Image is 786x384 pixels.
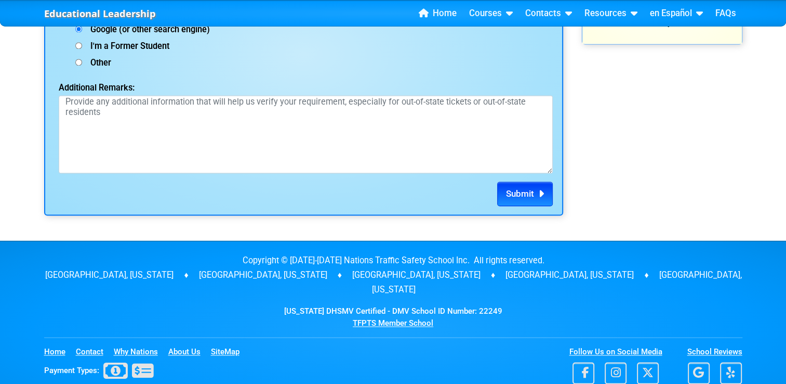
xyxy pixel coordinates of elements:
[646,6,707,21] a: en Español
[465,6,517,21] a: Courses
[75,25,82,32] input: Google (or other search engine)
[59,84,182,92] label: Additional Remarks:
[44,253,742,297] p: Copyright © [DATE]-[DATE] Nations Traffic Safety School Inc. All rights reserved. [GEOGRAPHIC_DAT...
[168,347,209,356] a: About Us
[75,59,82,66] input: Other
[711,6,740,21] a: FAQs
[353,318,433,328] a: TFPTS Member School
[44,347,74,356] a: Home
[82,58,111,68] span: Other
[572,369,594,379] a: Connect with Nations on Facebook
[497,182,553,207] button: Submit
[580,6,642,21] a: Resources
[415,6,461,21] a: Home
[506,188,534,199] span: Submit
[99,365,153,375] span: Cash or Money Order
[44,305,742,329] div: [US_STATE] DHSMV Certified - DMV School ID Number: 22249
[211,347,248,356] a: SiteMap
[82,41,169,51] span: I'm a Former Student
[44,5,156,22] a: Educational Leadership
[44,360,153,382] div: Payment Types:
[114,347,166,356] a: Why Nations
[76,347,112,356] a: Contact
[75,42,82,49] input: I'm a Former Student
[687,347,742,356] u: School Reviews
[720,369,742,379] a: See What Students Say About Us on Yelp
[596,369,635,379] a: Connect with Nations on Instagram
[637,369,659,379] a: Follow Us on X
[82,24,210,34] span: Google (or other search engine)
[521,6,576,21] a: Contacts
[688,369,718,379] a: See What Students Say About Us on Google
[569,347,662,356] u: Follow Us on Social Media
